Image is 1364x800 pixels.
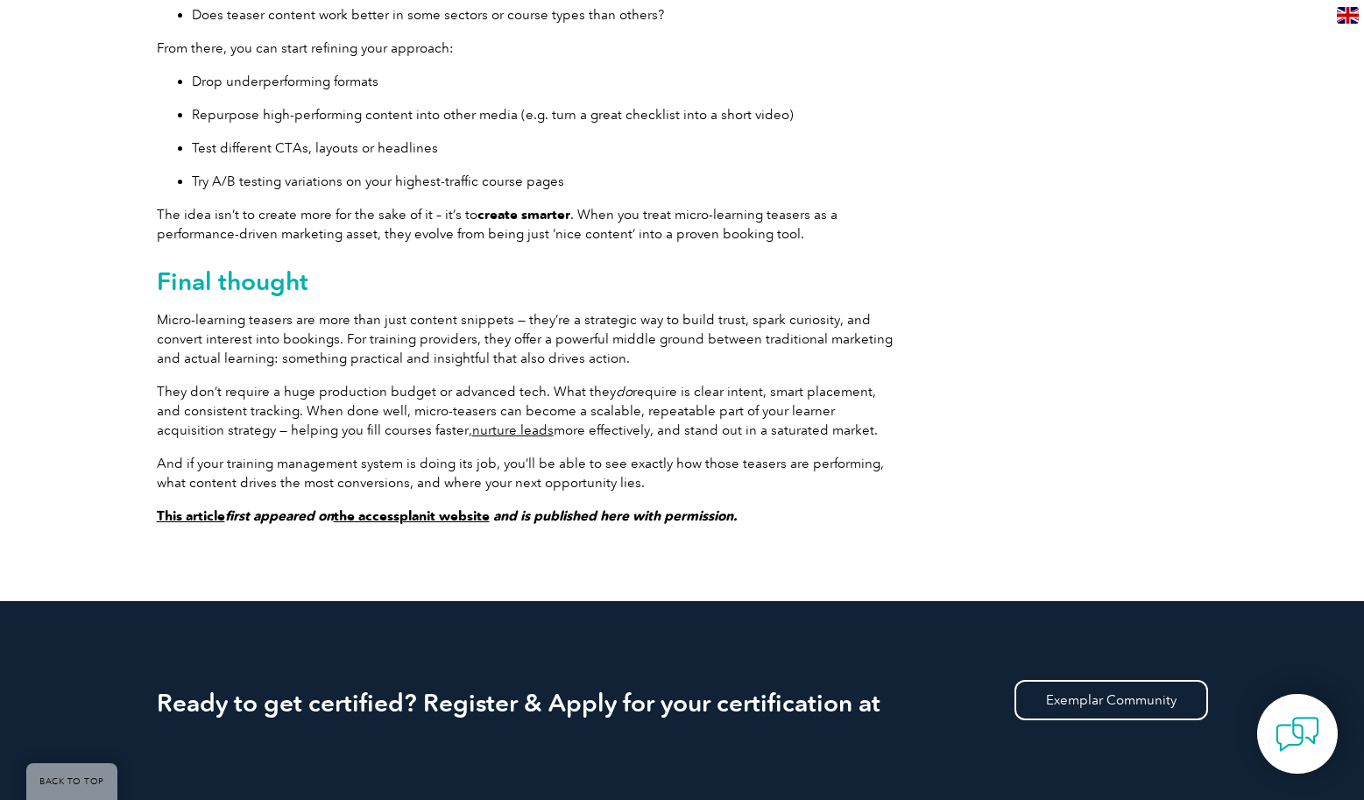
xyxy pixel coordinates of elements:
[157,454,893,492] p: And if your training management system is doing its job, you’ll be able to see exactly how those ...
[157,508,225,524] a: This article
[1337,7,1359,24] img: en
[157,382,893,440] p: They don’t require a huge production budget or advanced tech. What they require is clear intent, ...
[192,5,893,25] p: Does teaser content work better in some sectors or course types than others?
[334,508,490,524] a: the accessplanit website
[26,763,117,800] a: BACK TO TOP
[225,508,334,524] em: first appeared on
[616,384,633,400] em: do
[1276,712,1319,756] img: contact-chat.png
[157,267,893,295] h2: Final thought
[493,508,738,524] em: and is published here with permission.
[192,172,893,191] p: Try A/B testing variations on your highest-traffic course pages
[157,689,1208,717] h2: Ready to get certified? Register & Apply for your certification at
[192,138,893,158] p: Test different CTAs, layouts or headlines
[157,39,893,58] p: From there, you can start refining your approach:
[192,72,893,91] p: Drop underperforming formats
[477,207,570,223] strong: create smarter
[192,105,893,124] p: Repurpose high-performing content into other media (e.g. turn a great checklist into a short video)
[157,310,893,368] p: Micro-learning teasers are more than just content snippets — they’re a strategic way to build tru...
[1014,680,1208,720] a: Exemplar Community
[157,205,893,244] p: The idea isn’t to create more for the sake of it – it’s to . When you treat micro-learning teaser...
[472,422,554,438] a: nurture leads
